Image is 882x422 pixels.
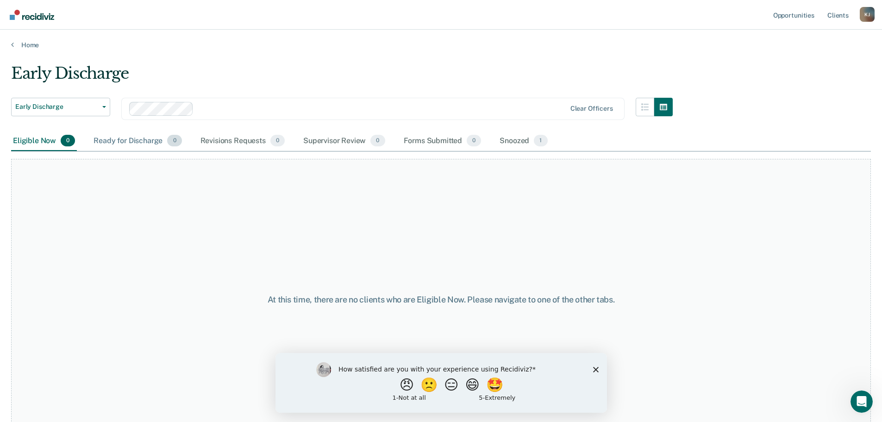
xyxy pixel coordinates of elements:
[61,135,75,147] span: 0
[301,131,387,151] div: Supervisor Review0
[199,131,287,151] div: Revisions Requests0
[370,135,385,147] span: 0
[534,135,547,147] span: 1
[860,7,875,22] div: K J
[498,131,549,151] div: Snoozed1
[402,131,483,151] div: Forms Submitted0
[11,64,673,90] div: Early Discharge
[92,131,183,151] div: Ready for Discharge0
[270,135,285,147] span: 0
[570,105,613,113] div: Clear officers
[167,135,181,147] span: 0
[15,103,99,111] span: Early Discharge
[11,98,110,116] button: Early Discharge
[851,391,873,413] iframe: Intercom live chat
[467,135,481,147] span: 0
[10,10,54,20] img: Recidiviz
[226,295,656,305] div: At this time, there are no clients who are Eligible Now. Please navigate to one of the other tabs.
[11,41,871,49] a: Home
[11,131,77,151] div: Eligible Now0
[275,353,607,413] iframe: Survey by Kim from Recidiviz
[860,7,875,22] button: Profile dropdown button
